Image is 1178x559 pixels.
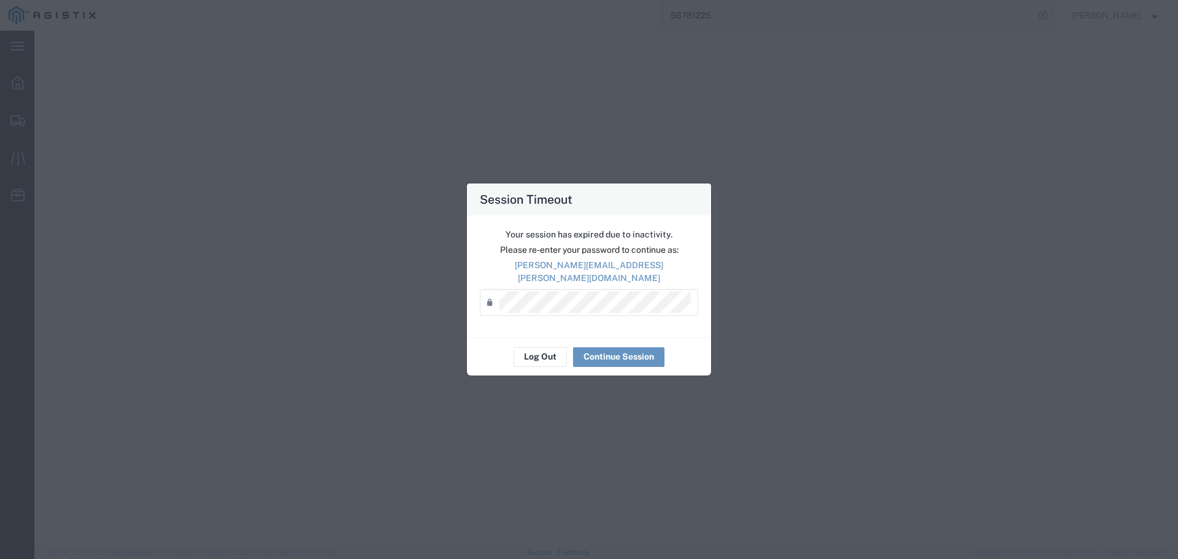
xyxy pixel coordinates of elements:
[480,244,698,256] p: Please re-enter your password to continue as:
[480,259,698,285] p: [PERSON_NAME][EMAIL_ADDRESS][PERSON_NAME][DOMAIN_NAME]
[480,190,572,208] h4: Session Timeout
[480,228,698,241] p: Your session has expired due to inactivity.
[573,347,664,367] button: Continue Session
[514,347,567,367] button: Log Out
